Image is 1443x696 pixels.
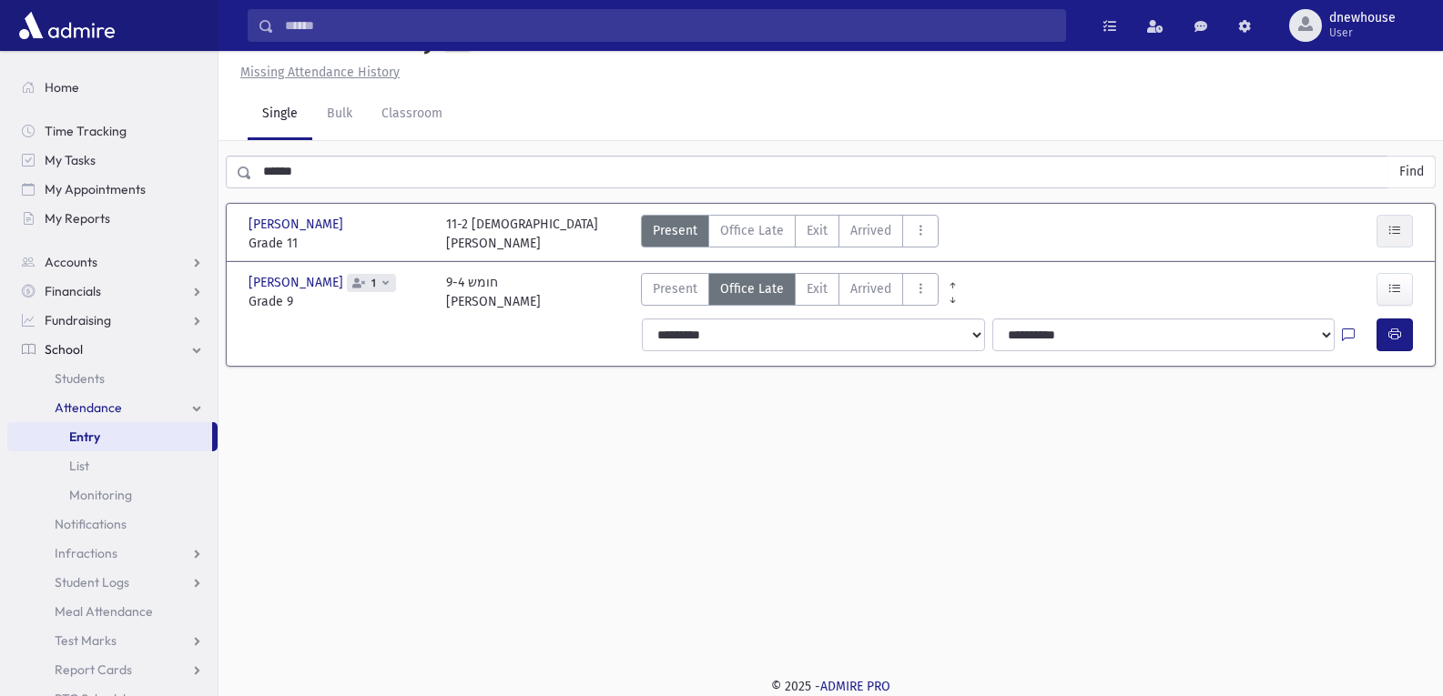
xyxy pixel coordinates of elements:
[69,487,132,503] span: Monitoring
[7,655,218,684] a: Report Cards
[720,279,784,298] span: Office Late
[249,273,347,292] span: [PERSON_NAME]
[850,221,891,240] span: Arrived
[69,429,100,445] span: Entry
[249,215,347,234] span: [PERSON_NAME]
[7,204,218,233] a: My Reports
[7,247,218,277] a: Accounts
[15,7,119,44] img: AdmirePro
[807,279,828,298] span: Exit
[274,9,1065,42] input: Search
[720,221,784,240] span: Office Late
[7,335,218,364] a: School
[7,175,218,204] a: My Appointments
[55,603,153,620] span: Meal Attendance
[55,370,105,387] span: Students
[45,283,101,299] span: Financials
[248,677,1414,696] div: © 2025 -
[7,393,218,422] a: Attendance
[807,221,828,240] span: Exit
[249,292,428,311] span: Grade 9
[7,364,218,393] a: Students
[55,545,117,561] span: Infractions
[641,273,939,311] div: AttTypes
[653,221,697,240] span: Present
[368,277,380,289] span: 1
[55,574,129,590] span: Student Logs
[233,65,400,80] a: Missing Attendance History
[45,254,97,270] span: Accounts
[7,626,218,655] a: Test Marks
[1388,156,1435,187] button: Find
[446,215,598,253] div: 11-2 [DEMOGRAPHIC_DATA] [PERSON_NAME]
[7,73,218,102] a: Home
[55,661,132,678] span: Report Cards
[367,89,457,140] a: Classroom
[7,116,218,146] a: Time Tracking
[45,152,96,168] span: My Tasks
[1329,25,1396,40] span: User
[55,632,117,649] span: Test Marks
[7,451,218,480] a: List
[55,516,127,532] span: Notifications
[45,341,83,358] span: School
[653,279,697,298] span: Present
[7,306,218,335] a: Fundraising
[45,123,127,139] span: Time Tracking
[45,181,146,197] span: My Appointments
[7,509,218,539] a: Notifications
[45,312,111,328] span: Fundraising
[7,277,218,306] a: Financials
[1329,11,1396,25] span: dnewhouse
[641,215,939,253] div: AttTypes
[7,480,218,509] a: Monitoring
[7,539,218,568] a: Infractions
[55,399,122,416] span: Attendance
[850,279,891,298] span: Arrived
[7,146,218,175] a: My Tasks
[446,273,541,311] div: 9-4 חומש [PERSON_NAME]
[7,568,218,597] a: Student Logs
[248,89,312,140] a: Single
[69,458,89,474] span: List
[249,234,428,253] span: Grade 11
[240,65,400,80] u: Missing Attendance History
[7,422,212,451] a: Entry
[312,89,367,140] a: Bulk
[45,79,79,96] span: Home
[45,210,110,227] span: My Reports
[7,597,218,626] a: Meal Attendance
